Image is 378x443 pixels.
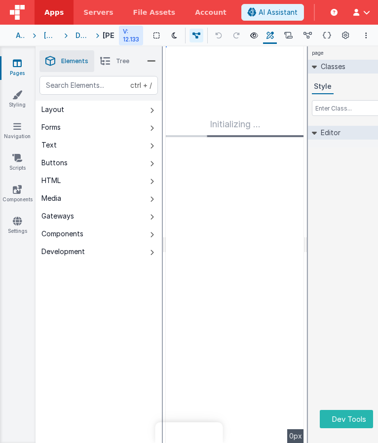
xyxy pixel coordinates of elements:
[360,30,372,41] button: Options
[103,32,115,39] h4: [PERSON_NAME] Test Page123 - copy
[36,172,162,189] button: HTML
[44,7,64,17] span: Apps
[36,136,162,154] button: Text
[317,126,340,140] h2: Editor
[41,122,61,132] div: Forms
[317,60,345,74] h2: Classes
[119,26,143,45] div: V: 12.133
[16,31,25,40] div: Apps
[166,117,304,137] div: Initializing ...
[36,243,162,260] button: Development
[130,80,141,90] div: ctrl
[39,76,158,95] input: Search Elements...
[116,57,129,65] span: Tree
[44,31,56,40] div: [PERSON_NAME] test App
[259,7,298,17] span: AI Assistant
[36,118,162,136] button: Forms
[130,76,152,95] span: + /
[312,79,334,94] button: Style
[41,229,83,239] div: Components
[36,207,162,225] button: Gateways
[41,176,61,185] div: HTML
[41,158,68,168] div: Buttons
[41,105,64,114] div: Layout
[36,189,162,207] button: Media
[41,140,57,150] div: Text
[76,31,88,40] div: Development
[41,211,74,221] div: Gateways
[36,225,162,243] button: Components
[320,410,373,428] button: Dev Tools
[83,7,113,17] span: Servers
[133,7,176,17] span: File Assets
[61,57,88,65] span: Elements
[36,101,162,118] button: Layout
[41,247,85,257] div: Development
[155,422,223,443] iframe: Marker.io feedback button
[166,46,304,443] div: -->
[36,154,162,172] button: Buttons
[308,46,328,60] h4: page
[241,4,304,21] button: AI Assistant
[287,429,304,443] div: 0px
[41,193,61,203] div: Media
